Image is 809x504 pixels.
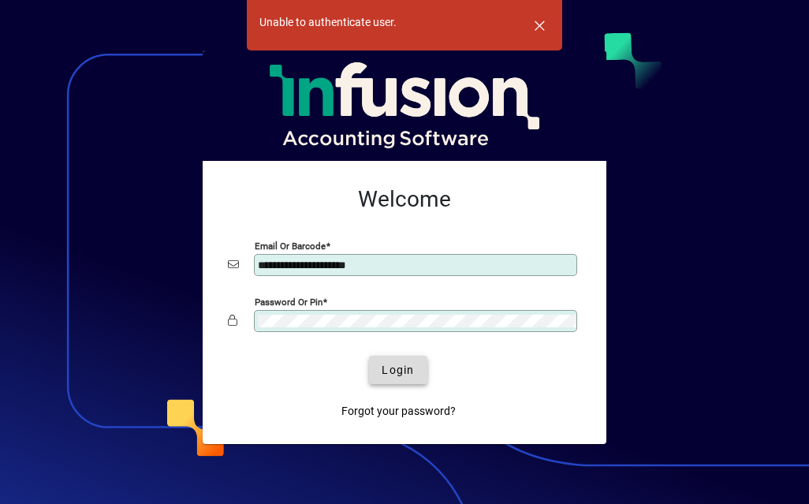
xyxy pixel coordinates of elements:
[255,297,322,308] mat-label: Password or Pin
[255,241,326,252] mat-label: Email or Barcode
[369,356,427,384] button: Login
[382,362,414,379] span: Login
[341,403,456,420] span: Forgot your password?
[520,6,558,44] button: Dismiss
[259,14,397,31] div: Unable to authenticate user.
[335,397,462,425] a: Forgot your password?
[228,186,581,213] h2: Welcome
